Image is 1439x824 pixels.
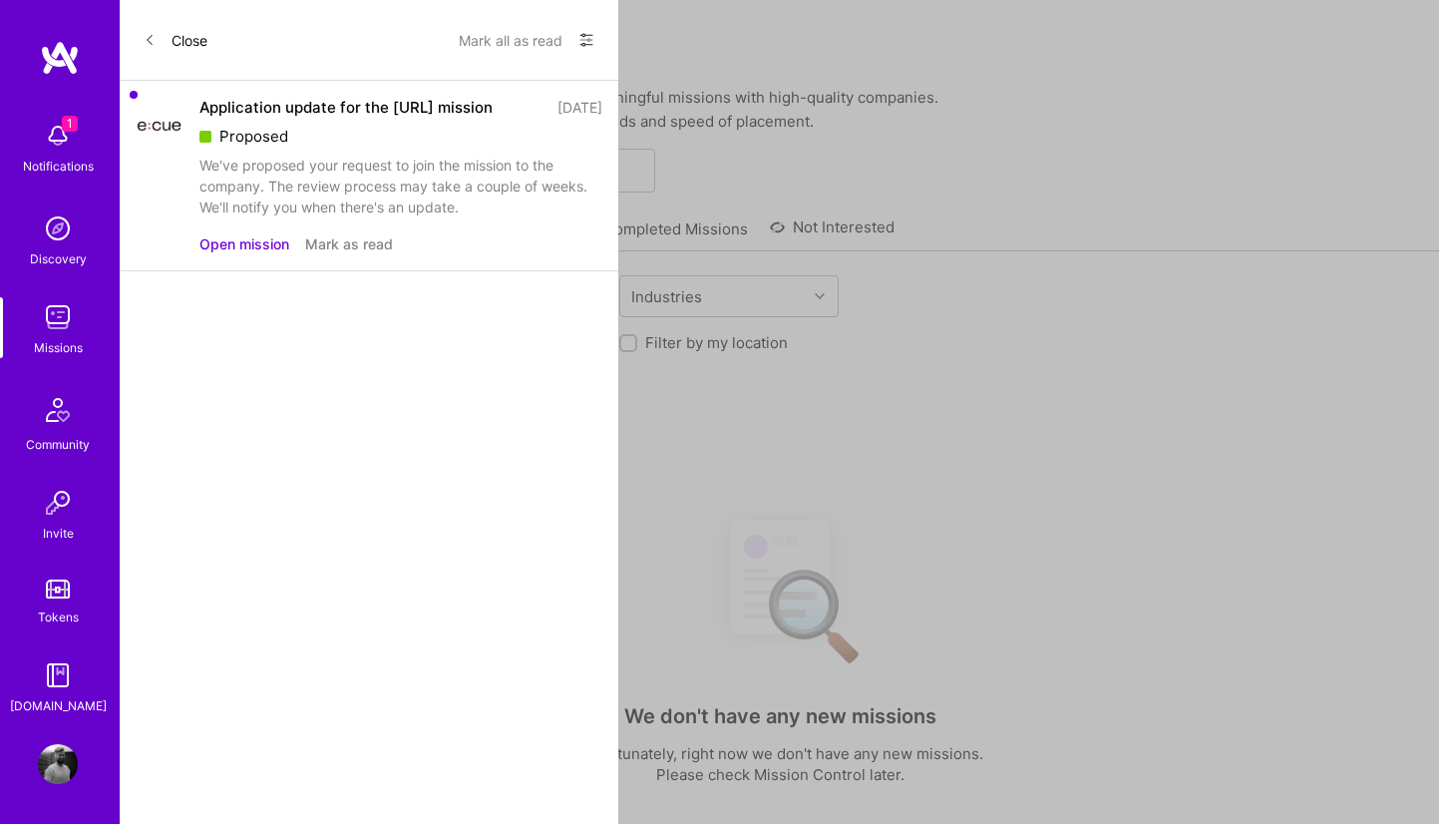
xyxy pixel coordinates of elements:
[33,744,83,784] a: User Avatar
[38,607,79,627] div: Tokens
[38,744,78,784] img: User Avatar
[46,580,70,599] img: tokens
[38,655,78,695] img: guide book
[30,248,87,269] div: Discovery
[199,126,602,147] div: Proposed
[38,297,78,337] img: teamwork
[38,483,78,523] img: Invite
[43,523,74,544] div: Invite
[34,386,82,434] img: Community
[199,155,602,217] div: We've proposed your request to join the mission to the company. The review process may take a cou...
[459,24,562,56] button: Mark all as read
[38,208,78,248] img: discovery
[34,337,83,358] div: Missions
[199,233,289,254] button: Open mission
[199,97,493,118] div: Application update for the [URL] mission
[40,40,80,76] img: logo
[557,97,602,118] div: [DATE]
[10,695,107,716] div: [DOMAIN_NAME]
[136,103,183,139] img: Company Logo
[144,24,207,56] button: Close
[305,233,393,254] button: Mark as read
[26,434,90,455] div: Community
